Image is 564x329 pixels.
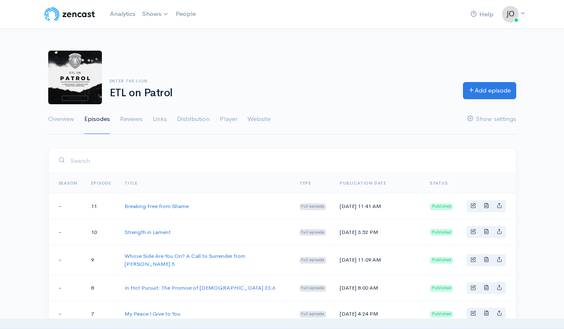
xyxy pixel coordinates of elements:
[59,180,78,186] a: Season
[467,104,516,134] a: Show settings
[109,79,453,83] h6: Enter the Lion
[247,104,270,134] a: Website
[125,310,180,317] a: My Peace I Give to You
[467,200,506,212] div: Basic example
[467,254,506,266] div: Basic example
[84,104,110,134] a: Episodes
[70,152,506,169] input: Search
[84,193,118,219] td: 11
[467,5,497,23] a: Help
[333,245,423,275] td: [DATE] 11:09 AM
[107,5,139,23] a: Analytics
[333,219,423,245] td: [DATE] 3:52 PM
[299,285,327,292] span: Full episode
[333,275,423,301] td: [DATE] 8:00 AM
[139,5,172,23] a: Shows
[84,275,118,301] td: 8
[49,275,85,301] td: -
[220,104,237,134] a: Player
[125,252,245,268] a: Whose Side Are You On? A Call to Surrender from [PERSON_NAME] 5
[430,285,453,292] span: Published
[125,284,275,291] a: In Hot Pursuit: The Promise of [DEMOGRAPHIC_DATA] 23:6
[333,301,423,327] td: [DATE] 4:24 PM
[177,104,210,134] a: Distribution
[125,180,138,186] a: Title
[467,226,506,238] div: Basic example
[430,180,448,186] span: Status
[467,308,506,320] div: Basic example
[49,301,85,327] td: -
[84,245,118,275] td: 9
[49,245,85,275] td: -
[340,180,386,186] a: Publication date
[48,104,74,134] a: Overview
[120,104,143,134] a: Reviews
[84,301,118,327] td: 7
[49,219,85,245] td: -
[299,229,327,236] span: Full episode
[43,6,96,23] img: ZenCast Logo
[467,282,506,294] div: Basic example
[172,5,199,23] a: People
[430,229,453,236] span: Published
[299,203,327,210] span: Full episode
[502,6,519,23] img: ...
[430,203,453,210] span: Published
[91,180,111,186] a: Episode
[299,180,311,186] a: Type
[299,311,327,318] span: Full episode
[49,193,85,219] td: -
[153,104,167,134] a: Links
[430,311,453,318] span: Published
[430,257,453,264] span: Published
[463,82,516,99] a: Add episode
[333,193,423,219] td: [DATE] 11:41 AM
[125,203,189,210] a: Breaking Free from Shame
[84,219,118,245] td: 10
[109,87,453,99] h1: ETL on Patrol
[125,229,171,236] a: Strength in Lament
[299,257,327,264] span: Full episode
